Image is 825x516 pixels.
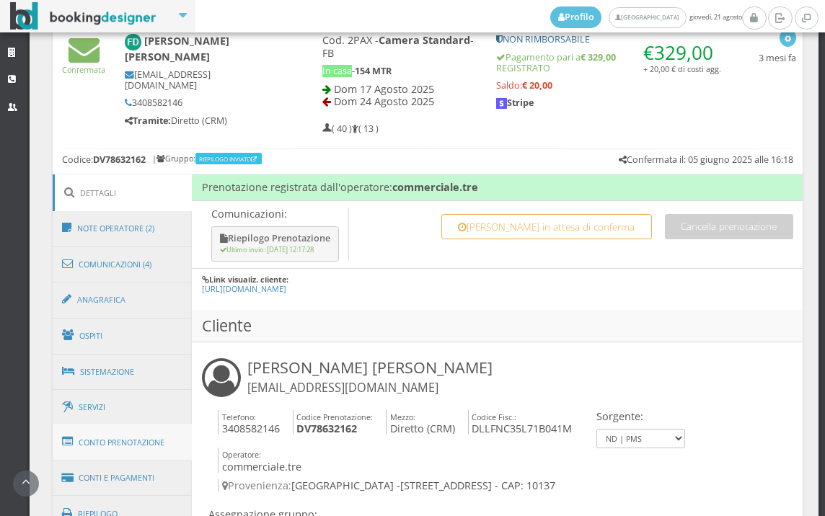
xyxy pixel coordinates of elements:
[619,154,793,165] h5: Confermata il: 05 giugno 2025 alle 16:18
[355,65,392,77] b: 154 MTR
[550,6,602,28] a: Profilo
[468,410,573,435] h4: DLLFNC35L71B041M
[218,448,301,473] h4: commerciale.tre
[496,80,720,91] h5: Saldo:
[643,63,721,74] small: + 20,00 € di costi agg.
[496,97,533,109] b: Stripe
[522,79,552,92] strong: € 20,00
[322,65,352,77] span: In casa
[390,412,415,422] small: Mezzo:
[550,6,742,28] span: giovedì, 21 agosto
[334,82,434,96] span: Dom 17 Agosto 2025
[322,34,477,59] h4: Cod. 2PAX - - FB
[222,449,261,460] small: Operatore:
[495,479,555,492] span: - CAP: 10137
[53,210,193,247] a: Note Operatore (2)
[222,479,291,492] span: Provenienza:
[596,410,685,422] h4: Sorgente:
[125,115,171,127] b: Tramite:
[665,214,793,239] button: Cancella prenotazione
[53,424,193,461] a: Conto Prenotazione
[392,180,478,194] b: commerciale.tre
[53,460,193,497] a: Conti e Pagamenti
[379,33,470,47] b: Camera Standard
[759,53,796,63] h5: 3 mesi fa
[62,154,146,165] h5: Codice:
[152,154,263,164] h6: | Gruppo:
[211,208,342,220] p: Comunicazioni:
[53,317,193,355] a: Ospiti
[125,97,273,108] h5: 3408582146
[53,389,193,426] a: Servizi
[53,174,193,211] a: Dettagli
[643,40,713,66] span: €
[10,2,156,30] img: BookingDesigner.com
[386,410,455,435] h4: Diretto (CRM)
[322,123,379,134] h5: ( 40 ) ( 13 )
[496,34,720,45] h5: NON RIMBORSABILE
[400,479,492,492] span: [STREET_ADDRESS]
[53,353,193,391] a: Sistemazione
[220,245,314,254] small: Ultimo invio: [DATE] 12:17:28
[93,154,146,166] b: DV78632162
[247,358,493,396] h3: [PERSON_NAME] [PERSON_NAME]
[211,226,339,262] button: Riepilogo Prenotazione Ultimo invio: [DATE] 12:17:28
[222,412,256,422] small: Telefono:
[296,422,357,435] b: DV78632162
[496,98,506,108] img: logo-stripe.jpeg
[192,174,803,200] h4: Prenotazione registrata dall'operatore:
[125,34,141,50] img: FRANCESCA DALLA VALLE
[199,155,260,163] a: RIEPILOGO INVIATO
[125,115,273,126] h5: Diretto (CRM)
[247,380,438,396] small: [EMAIL_ADDRESS][DOMAIN_NAME]
[218,410,280,435] h4: 3408582146
[62,52,105,74] a: Confermata
[334,94,434,108] span: Dom 24 Agosto 2025
[218,479,593,491] h4: [GEOGRAPHIC_DATA] -
[472,412,516,422] small: Codice Fisc.:
[53,281,193,319] a: Anagrafica
[53,246,193,283] a: Comunicazioni (4)
[654,40,713,66] span: 329,00
[296,412,373,422] small: Codice Prenotazione:
[192,310,803,342] h3: Cliente
[322,66,477,76] h5: -
[202,283,286,294] a: [URL][DOMAIN_NAME]
[441,214,652,239] button: [PERSON_NAME] in attesa di conferma
[125,69,273,91] h5: [EMAIL_ADDRESS][DOMAIN_NAME]
[209,274,288,285] b: Link visualiz. cliente:
[125,35,229,63] b: [PERSON_NAME] [PERSON_NAME]
[609,7,686,28] a: [GEOGRAPHIC_DATA]
[496,52,720,74] h5: Pagamento pari a REGISTRATO
[581,51,616,63] strong: € 329,00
